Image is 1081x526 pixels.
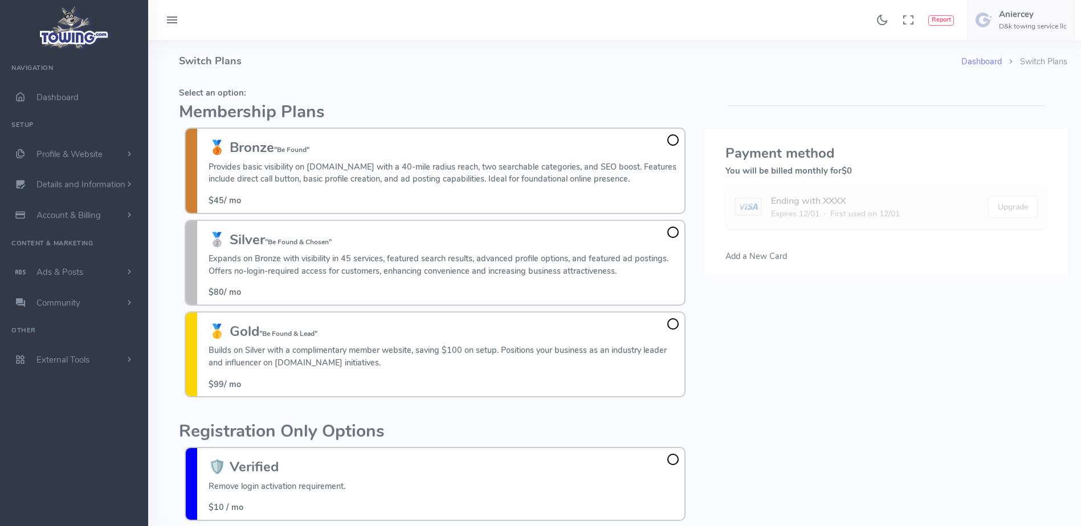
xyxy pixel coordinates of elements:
button: Report [928,15,954,26]
span: First used on 12/01 [830,208,900,220]
p: Builds on Silver with a complimentary member website, saving $100 on setup. Positions your busine... [209,344,679,369]
h2: Registration Only Options [179,422,691,441]
small: "Be Found & Chosen" [265,237,332,246]
h4: Switch Plans [179,40,961,83]
span: / mo [209,286,241,298]
span: Ads & Posts [36,266,83,278]
img: user-image [975,11,993,29]
h3: 🛡️ Verified [209,459,345,474]
span: Account & Billing [36,209,101,221]
span: Add a New Card [725,250,787,262]
p: Provides basic visibility on [DOMAIN_NAME] with a 40-mile radius reach, two searchable categories... [209,161,679,186]
h5: You will be billed monthly for [725,166,1047,175]
h3: Payment method [725,146,1047,161]
span: / mo [209,379,241,390]
span: / mo [209,195,241,206]
span: $45 [209,195,224,206]
h3: 🥈 Silver [209,232,679,247]
span: $99 [209,379,224,390]
small: "Be Found & Lead" [259,329,317,338]
h3: 🥇 Gold [209,324,679,339]
span: $10 / mo [209,502,243,513]
span: $80 [209,286,224,298]
img: logo [36,3,113,52]
button: Upgrade [988,196,1038,218]
div: Ending with XXXX [771,194,900,208]
span: $0 [842,165,852,176]
h2: Membership Plans [179,103,691,122]
span: Expires 12/01 [771,208,819,220]
h3: 🥉 Bronze [209,140,679,155]
img: card image [735,198,761,216]
h5: Aniercey [999,10,1067,19]
span: External Tools [36,354,89,365]
h5: Select an option: [179,88,691,97]
span: Details and Information [36,179,125,191]
span: Profile & Website [36,149,103,160]
small: "Be Found" [274,145,309,154]
span: Dashboard [36,92,79,103]
span: Community [36,297,80,309]
p: Expands on Bronze with visibility in 45 services, featured search results, advanced profile optio... [209,253,679,277]
h6: D&k towing service llc [999,23,1067,30]
a: Dashboard [961,56,1002,67]
span: · [824,208,826,220]
p: Remove login activation requirement. [209,480,345,493]
li: Switch Plans [1002,56,1067,68]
